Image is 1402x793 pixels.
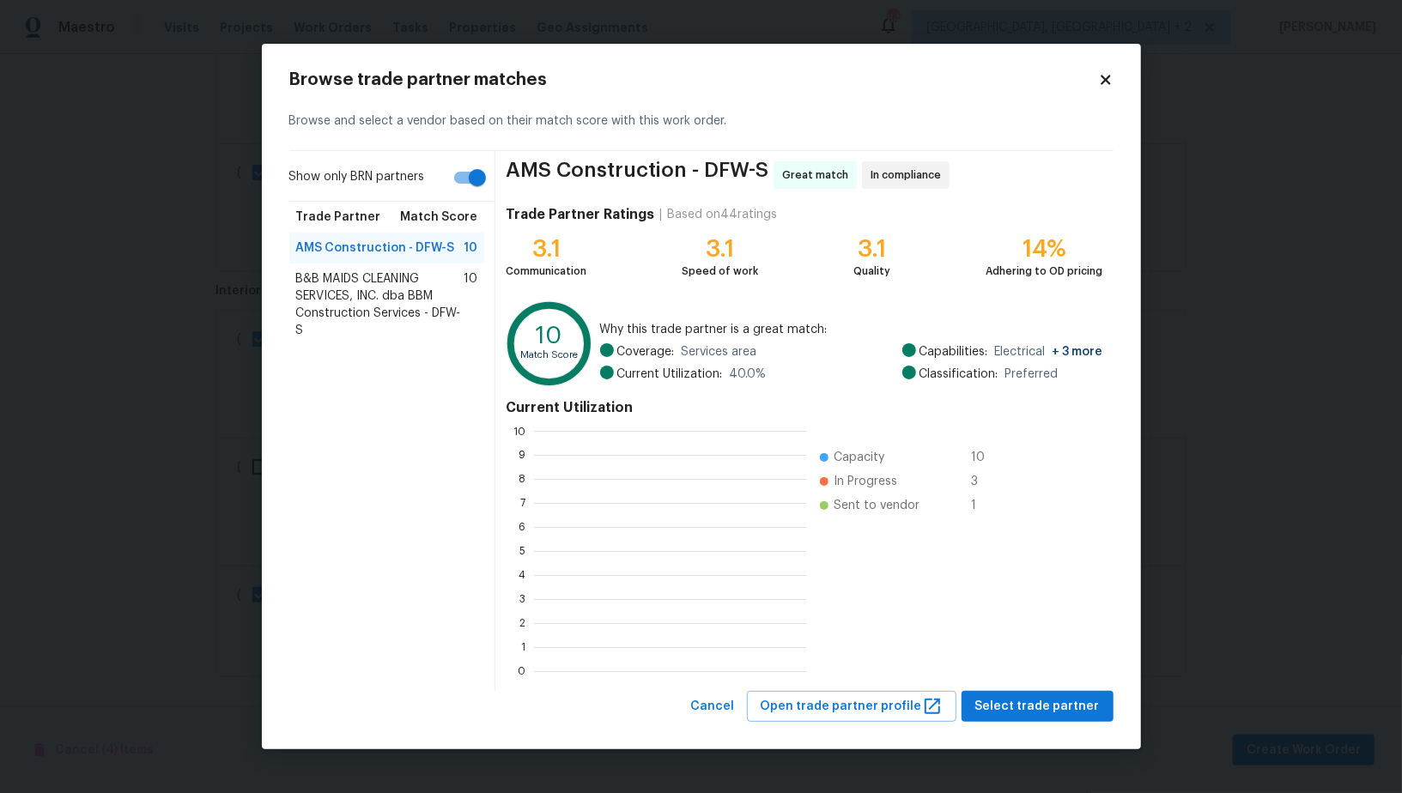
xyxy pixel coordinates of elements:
[519,570,525,580] text: 4
[684,691,742,723] button: Cancel
[617,343,675,360] span: Coverage:
[520,498,525,508] text: 7
[919,366,998,383] span: Classification:
[667,206,777,223] div: Based on 44 ratings
[853,240,890,257] div: 3.1
[506,206,654,223] h4: Trade Partner Ratings
[519,474,525,484] text: 8
[519,618,525,628] text: 2
[971,473,998,490] span: 3
[682,343,757,360] span: Services area
[289,168,425,186] span: Show only BRN partners
[971,449,998,466] span: 10
[730,366,767,383] span: 40.0 %
[834,497,919,514] span: Sent to vendor
[1005,366,1059,383] span: Preferred
[506,240,586,257] div: 3.1
[600,321,1103,338] span: Why this trade partner is a great match:
[506,161,768,189] span: AMS Construction - DFW-S
[782,166,855,184] span: Great match
[296,239,455,257] span: AMS Construction - DFW-S
[919,343,988,360] span: Capabilities:
[691,696,735,717] span: Cancel
[521,350,579,360] text: Match Score
[1053,346,1103,358] span: + 3 more
[617,366,723,383] span: Current Utilization:
[871,166,948,184] span: In compliance
[296,209,381,226] span: Trade Partner
[986,240,1103,257] div: 14%
[519,522,525,532] text: 6
[971,497,998,514] span: 1
[519,450,525,460] text: 9
[506,399,1102,416] h4: Current Utilization
[521,642,525,652] text: 1
[853,263,890,280] div: Quality
[513,426,525,436] text: 10
[995,343,1103,360] span: Electrical
[518,666,525,676] text: 0
[506,263,586,280] div: Communication
[400,209,477,226] span: Match Score
[682,240,758,257] div: 3.1
[289,92,1114,151] div: Browse and select a vendor based on their match score with this work order.
[654,206,667,223] div: |
[464,270,477,339] span: 10
[962,691,1114,723] button: Select trade partner
[464,239,477,257] span: 10
[537,324,563,348] text: 10
[519,594,525,604] text: 3
[519,546,525,556] text: 5
[834,473,897,490] span: In Progress
[761,696,943,717] span: Open trade partner profile
[682,263,758,280] div: Speed of work
[747,691,956,723] button: Open trade partner profile
[296,270,464,339] span: B&B MAIDS CLEANING SERVICES, INC. dba BBM Construction Services - DFW-S
[986,263,1103,280] div: Adhering to OD pricing
[834,449,884,466] span: Capacity
[289,71,1098,88] h2: Browse trade partner matches
[975,696,1100,717] span: Select trade partner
